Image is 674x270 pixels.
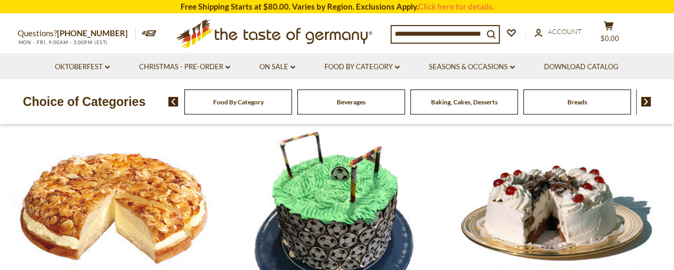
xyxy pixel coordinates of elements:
a: On Sale [259,61,295,73]
span: MON - FRI, 9:00AM - 5:00PM (EST) [18,39,108,45]
p: Questions? [18,27,136,40]
a: [PHONE_NUMBER] [57,28,128,38]
span: $0.00 [600,34,619,43]
img: next arrow [641,97,651,107]
a: Christmas - PRE-ORDER [139,61,230,73]
a: Account [534,26,582,38]
button: $0.00 [593,21,625,47]
img: previous arrow [168,97,178,107]
a: Click here for details. [418,2,494,11]
a: Beverages [337,98,366,106]
a: Oktoberfest [55,61,110,73]
span: Account [548,27,582,36]
a: Food By Category [324,61,400,73]
a: Food By Category [213,98,264,106]
a: Download Catalog [544,61,619,73]
a: Seasons & Occasions [429,61,515,73]
a: Baking, Cakes, Desserts [431,98,498,106]
a: Breads [567,98,587,106]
